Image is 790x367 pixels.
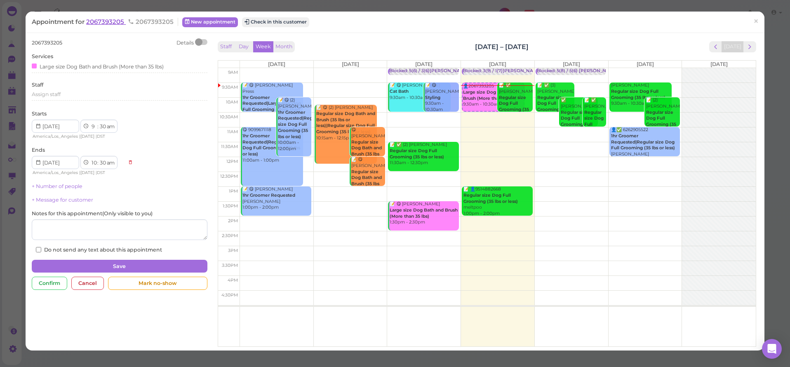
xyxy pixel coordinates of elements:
b: Regular size Dog Full Grooming (35 lbs or less) [499,95,529,118]
b: Regular size Dog Bath and Brush (35 lbs or less) [351,139,382,163]
div: | | [32,169,124,176]
div: Cancel [71,277,104,290]
div: 👤✅ 6262905522 [PERSON_NAME] 11:00am - 12:00pm [611,127,680,163]
button: Week [253,41,273,52]
b: Regular size Dog Full Grooming (35 lbs or less) [561,110,591,133]
label: Starts [32,110,47,118]
b: Large size Dog Bath and Brush (More than 35 lbs) [463,89,517,101]
button: Staff [218,41,234,52]
b: Regular size Dog Full Grooming (35 lbs or less) [537,95,567,118]
span: [DATE] [489,61,506,67]
a: + Message for customer [32,197,93,203]
span: [DATE] [268,61,285,67]
div: Blocked: 3(9) / 1(7)[PERSON_NAME],[PERSON_NAME] • appointment [463,68,614,74]
a: + Number of people [32,183,82,189]
span: 12pm [226,159,238,164]
div: 📝 (2) [PERSON_NAME] 10:00am - 11:00am [646,97,680,146]
div: Open Intercom Messenger [762,339,782,359]
div: 📝 😋 [PERSON_NAME] 9:30am - 10:30am [425,82,459,113]
button: prev [709,41,722,52]
span: 2067393205 [128,18,174,26]
span: DST [97,134,105,139]
div: 📝 ✅ [PERSON_NAME] 10:00am - 11:00am [584,97,606,158]
span: 4:30pm [221,292,238,298]
b: Regular size Dog Bath and Brush (35 lbs or less)|Regular size Dog Full Grooming (35 lbs or less) [316,111,375,134]
button: [DATE] [722,41,744,52]
b: 1hr Groomer Requested [242,193,295,198]
div: 📝 👤9514882668 meltpoo 1:00pm - 2:00pm [463,186,532,216]
b: Regular size Dog Full Grooming (35 lbs or less) [646,110,676,133]
span: America/Los_Angeles [33,134,78,139]
div: 📝 ✅ [PERSON_NAME] 9:30am - 10:30am [498,82,533,131]
div: Mark no-show [108,277,207,290]
button: Month [273,41,295,52]
div: Large size Dog Bath and Brush (More than 35 lbs) [32,62,164,71]
b: 1hr Groomer Requested|Large size Dog Full Grooming (More than 35 lbs) [242,95,301,118]
a: × [748,12,764,31]
div: 📝 ✅ (3) [PERSON_NAME] 9:30am - 10:30am [537,82,574,131]
div: Blocked: 5(8) / 5(6) [PERSON_NAME] Lulu [PERSON_NAME] • [PERSON_NAME] [537,68,712,74]
div: 📝 😋 [PERSON_NAME] Press [PERSON_NAME] 9:30am - 10:30am [242,82,303,131]
button: Save [32,260,207,273]
div: 👤2067393205 9:30am - 10:30am [463,83,523,108]
span: Assign staff [32,91,61,97]
div: 📝 😋 [PERSON_NAME] [PERSON_NAME] 1:00pm - 2:00pm [242,186,311,211]
span: 11:30am [221,144,238,149]
label: Do not send any text about this appointment [36,246,162,254]
div: Blocked: 5(6) / 3(6)[PERSON_NAME] • appointment [389,68,501,74]
b: Regular size Dog Full Grooming (35 lbs or less) [390,148,444,160]
div: 😋 9099671118 11:00am - 1:00pm [242,127,303,163]
span: 3:30pm [222,263,238,268]
span: 12:30pm [220,174,238,179]
span: 2:30pm [222,233,238,238]
span: 10am [226,99,238,105]
h2: [DATE] – [DATE] [475,42,529,52]
div: 📝 😋 [PERSON_NAME] 12:00pm - 1:00pm [351,157,385,205]
a: New appointment [182,17,238,27]
b: 1hr Groomer Requested|Regular size Dog Full Grooming (35 lbs or less) [278,110,321,139]
div: 📝 😋 (2) [PERSON_NAME] 10:00am - 12:00pm [277,97,312,152]
a: 2067393205 [86,18,126,26]
span: [DATE] [80,170,94,175]
div: | | [32,133,124,140]
span: 2pm [228,218,238,223]
b: Styling [425,95,440,100]
div: 📝 😋 (2) [PERSON_NAME] 10:15am - 12:15pm [316,105,377,141]
input: Do not send any text about this appointment [36,247,41,252]
b: Regular size Dog Full Grooming (35 lbs or less) [584,110,607,145]
span: DST [97,170,105,175]
span: [DATE] [637,61,654,67]
span: × [753,16,759,27]
span: 9am [228,70,238,75]
span: [DATE] [342,61,359,67]
div: Appointment for [32,18,178,26]
label: Staff [32,81,43,89]
div: Confirm [32,277,67,290]
div: 📝 ✅ (2) [PERSON_NAME] 11:30am - 12:30pm [389,142,458,166]
label: Notes for this appointment ( Only visible to you ) [32,210,153,217]
button: next [743,41,756,52]
b: Regular size Dog Full Grooming (35 lbs or less) [611,89,665,100]
span: 9:30am [222,85,238,90]
span: 10:30am [220,114,238,120]
div: 😋 [PERSON_NAME] 11:00am - 12:00pm [351,127,385,176]
button: Day [234,41,254,52]
div: 📝 😋 [PERSON_NAME] 9:30am - 10:30am [389,82,450,101]
span: [DATE] [415,61,433,67]
b: 1hr Groomer Requested|Regular size Dog Full Grooming (35 lbs or less) [242,133,300,157]
b: Regular size Dog Bath and Brush (35 lbs or less) [351,169,382,193]
label: Services [32,53,53,60]
b: Cat Bath [390,89,409,94]
span: [DATE] [563,61,580,67]
span: [DATE] [710,61,728,67]
button: Check in this customer [242,17,309,27]
span: 3pm [228,248,238,253]
div: Details [176,39,194,47]
span: 1pm [229,188,238,194]
span: 2067393205 [32,40,62,46]
div: 📝 😋 [PERSON_NAME] 1:30pm - 2:30pm [389,201,458,226]
span: 11am [227,129,238,134]
b: Large size Dog Bath and Brush (More than 35 lbs) [390,207,458,219]
b: Regular size Dog Full Grooming (35 lbs or less) [463,193,518,204]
